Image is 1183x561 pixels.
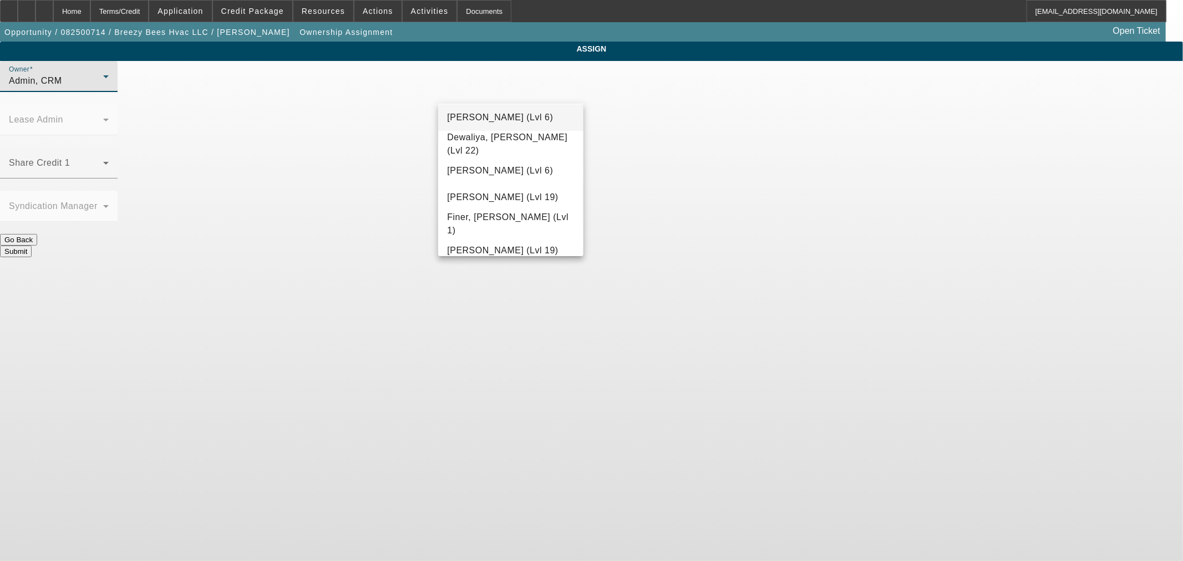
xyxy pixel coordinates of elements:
[447,211,574,237] span: Finer, [PERSON_NAME] (Lvl 1)
[447,244,558,257] span: [PERSON_NAME] (Lvl 19)
[447,191,558,204] span: [PERSON_NAME] (Lvl 19)
[447,131,574,157] span: Dewaliya, [PERSON_NAME] (Lvl 22)
[447,164,553,177] span: [PERSON_NAME] (Lvl 6)
[447,111,553,124] span: [PERSON_NAME] (Lvl 6)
